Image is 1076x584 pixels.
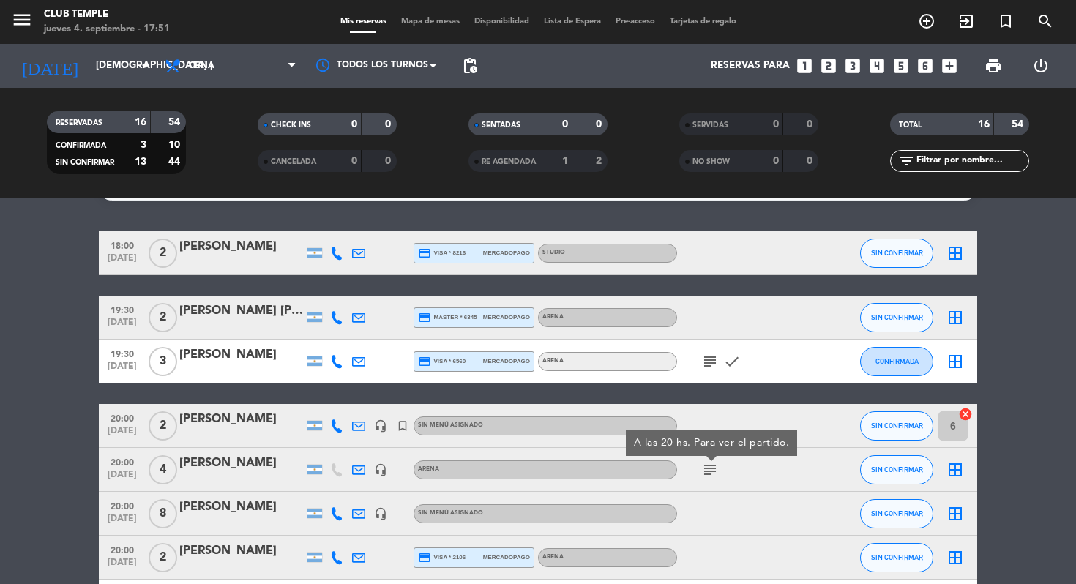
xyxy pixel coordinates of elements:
div: [PERSON_NAME] [179,454,304,473]
div: jueves 4. septiembre - 17:51 [44,22,170,37]
span: SIN CONFIRMAR [871,422,923,430]
i: turned_in_not [997,12,1015,30]
i: border_all [946,353,964,370]
i: [DATE] [11,50,89,82]
span: mercadopago [483,248,530,258]
strong: 0 [562,119,568,130]
span: Reservas para [711,60,790,72]
strong: 0 [351,119,357,130]
i: cancel [958,407,973,422]
span: 8 [149,499,177,528]
i: looks_6 [916,56,935,75]
span: 3 [149,347,177,376]
button: SIN CONFIRMAR [860,543,933,572]
button: SIN CONFIRMAR [860,303,933,332]
span: SIN CONFIRMAR [871,313,923,321]
span: SIN CONFIRMAR [871,553,923,561]
span: Pre-acceso [608,18,662,26]
span: ARENA [542,314,564,320]
span: 2 [149,303,177,332]
strong: 0 [596,119,605,130]
i: subject [701,353,719,370]
span: SIN CONFIRMAR [871,465,923,473]
i: looks_4 [867,56,886,75]
i: border_all [946,505,964,523]
span: SIN CONFIRMAR [871,249,923,257]
span: visa * 6560 [418,355,466,368]
span: mercadopago [483,356,530,366]
span: ARENA [418,466,439,472]
i: border_all [946,549,964,566]
span: [DATE] [104,253,141,270]
strong: 0 [773,119,779,130]
i: search [1036,12,1054,30]
input: Filtrar por nombre... [915,153,1028,169]
strong: 3 [141,140,146,150]
span: SERVIDAS [692,121,728,129]
div: [PERSON_NAME] [179,542,304,561]
span: 20:00 [104,409,141,426]
span: 4 [149,455,177,484]
span: mercadopago [483,312,530,322]
i: add_box [940,56,959,75]
span: pending_actions [461,57,479,75]
strong: 0 [773,156,779,166]
span: Mis reservas [333,18,394,26]
i: subject [701,461,719,479]
span: SIN CONFIRMAR [56,159,114,166]
strong: 0 [351,156,357,166]
strong: 44 [168,157,183,167]
span: ARENA [542,358,564,364]
span: visa * 2106 [418,551,466,564]
span: CHECK INS [271,121,311,129]
i: looks_one [795,56,814,75]
span: RE AGENDADA [482,158,536,165]
span: CONFIRMADA [875,357,919,365]
div: [PERSON_NAME] [179,237,304,256]
i: border_all [946,461,964,479]
button: CONFIRMADA [860,347,933,376]
span: 18:00 [104,236,141,253]
span: [DATE] [104,426,141,443]
span: RESERVADAS [56,119,102,127]
i: exit_to_app [957,12,975,30]
span: Tarjetas de regalo [662,18,744,26]
strong: 0 [385,119,394,130]
span: [DATE] [104,318,141,334]
span: STUDIO [542,250,565,255]
span: 20:00 [104,497,141,514]
strong: 10 [168,140,183,150]
span: mercadopago [483,553,530,562]
i: turned_in_not [396,419,409,433]
i: power_settings_new [1032,57,1050,75]
strong: 54 [168,117,183,127]
i: credit_card [418,551,431,564]
span: TOTAL [899,121,922,129]
span: NO SHOW [692,158,730,165]
span: 19:30 [104,345,141,362]
span: Sin menú asignado [418,510,483,516]
span: visa * 8216 [418,247,466,260]
span: [DATE] [104,362,141,378]
button: SIN CONFIRMAR [860,239,933,268]
strong: 2 [596,156,605,166]
i: credit_card [418,355,431,368]
i: border_all [946,244,964,262]
span: CONFIRMADA [56,142,106,149]
span: Sin menú asignado [418,422,483,428]
span: 20:00 [104,541,141,558]
i: looks_5 [892,56,911,75]
strong: 16 [135,117,146,127]
button: SIN CONFIRMAR [860,499,933,528]
span: Disponibilidad [467,18,537,26]
i: border_all [946,309,964,326]
i: filter_list [897,152,915,170]
span: 2 [149,543,177,572]
div: [PERSON_NAME] [179,345,304,364]
strong: 0 [385,156,394,166]
div: [PERSON_NAME] [179,498,304,517]
span: [DATE] [104,558,141,574]
span: SENTADAS [482,121,520,129]
span: Mapa de mesas [394,18,467,26]
div: A las 20 hs. Para ver el partido. [634,435,790,451]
